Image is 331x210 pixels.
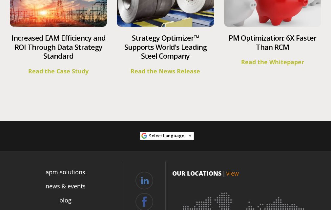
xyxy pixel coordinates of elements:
a: PM Optimization: 6X Faster Than RCM [229,33,317,52]
a: view [226,169,239,177]
a: news & events [46,182,86,191]
a: apm solutions [46,168,85,177]
a: Read the Case Study [28,67,89,75]
a: Read the Whitepaper [241,58,304,66]
span: Select Language [149,133,184,139]
a: Strategy Optimizer™ Supports World's Leading Steel Company [124,33,207,61]
a: blog [59,196,72,205]
a: Increased EAM Efficiency and ROI Through Data Strategy Standard [11,33,106,61]
p: OUR LOCATIONS [172,169,317,178]
a: Read the News Release [131,67,200,75]
a: Select Language​ [149,131,192,141]
span: ▼ [188,133,192,139]
span: | [222,169,225,177]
